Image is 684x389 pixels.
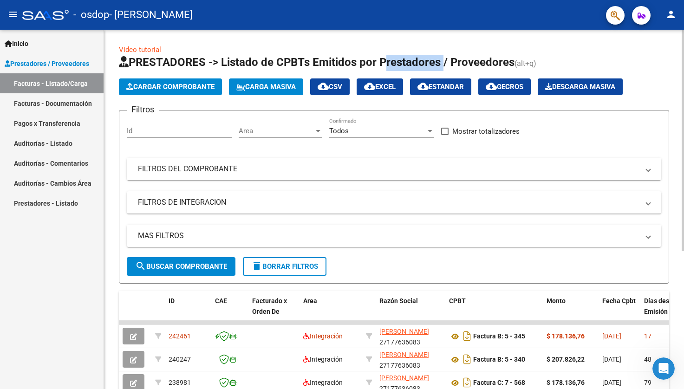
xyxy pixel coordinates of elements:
span: CAE [215,297,227,305]
span: 79 [644,379,651,386]
span: Integración [303,379,343,386]
span: Facturado x Orden De [252,297,287,315]
span: 48 [644,356,651,363]
span: - [PERSON_NAME] [109,5,193,25]
button: EXCEL [357,78,403,95]
button: Buscar Comprobante [127,257,235,276]
mat-icon: search [135,260,146,272]
span: Mostrar totalizadores [452,126,520,137]
mat-icon: cloud_download [318,81,329,92]
button: Gecros [478,78,531,95]
i: Descargar documento [461,352,473,367]
strong: Factura C: 7 - 568 [473,379,525,387]
mat-icon: cloud_download [486,81,497,92]
datatable-header-cell: CAE [211,291,248,332]
strong: Factura B: 5 - 340 [473,356,525,363]
span: Gecros [486,83,523,91]
span: [PERSON_NAME] [379,374,429,382]
strong: $ 207.826,22 [547,356,585,363]
span: ID [169,297,175,305]
mat-icon: cloud_download [417,81,429,92]
span: Todos [329,127,349,135]
datatable-header-cell: ID [165,291,211,332]
mat-icon: delete [251,260,262,272]
datatable-header-cell: CPBT [445,291,543,332]
span: CSV [318,83,342,91]
a: Video tutorial [119,45,161,54]
span: Integración [303,356,343,363]
h3: Filtros [127,103,159,116]
span: EXCEL [364,83,396,91]
button: Borrar Filtros [243,257,326,276]
mat-panel-title: FILTROS DEL COMPROBANTE [138,164,639,174]
datatable-header-cell: Area [300,291,362,332]
span: Buscar Comprobante [135,262,227,271]
button: Descarga Masiva [538,78,623,95]
button: Cargar Comprobante [119,78,222,95]
span: Area [239,127,314,135]
datatable-header-cell: Fecha Cpbt [599,291,640,332]
span: Integración [303,332,343,340]
button: CSV [310,78,350,95]
span: [DATE] [602,379,621,386]
mat-icon: person [665,9,677,20]
div: 27177636083 [379,350,442,369]
span: 17 [644,332,651,340]
mat-expansion-panel-header: MAS FILTROS [127,225,661,247]
span: Razón Social [379,297,418,305]
span: Prestadores / Proveedores [5,58,89,69]
span: Area [303,297,317,305]
span: (alt+q) [515,59,536,68]
mat-icon: menu [7,9,19,20]
span: [PERSON_NAME] [379,351,429,358]
span: PRESTADORES -> Listado de CPBTs Emitidos por Prestadores / Proveedores [119,56,515,69]
span: - osdop [73,5,109,25]
div: 27177636083 [379,326,442,346]
mat-expansion-panel-header: FILTROS DE INTEGRACION [127,191,661,214]
datatable-header-cell: Facturado x Orden De [248,291,300,332]
strong: Factura B: 5 - 345 [473,333,525,340]
span: Estandar [417,83,464,91]
mat-panel-title: MAS FILTROS [138,231,639,241]
span: CPBT [449,297,466,305]
app-download-masive: Descarga masiva de comprobantes (adjuntos) [538,78,623,95]
span: Borrar Filtros [251,262,318,271]
span: 240247 [169,356,191,363]
datatable-header-cell: Monto [543,291,599,332]
strong: $ 178.136,76 [547,332,585,340]
datatable-header-cell: Días desde Emisión [640,291,682,332]
mat-expansion-panel-header: FILTROS DEL COMPROBANTE [127,158,661,180]
span: [DATE] [602,356,621,363]
button: Carga Masiva [229,78,303,95]
span: Cargar Comprobante [126,83,215,91]
span: 238981 [169,379,191,386]
span: Fecha Cpbt [602,297,636,305]
span: Descarga Masiva [545,83,615,91]
mat-icon: cloud_download [364,81,375,92]
datatable-header-cell: Razón Social [376,291,445,332]
button: Estandar [410,78,471,95]
span: 242461 [169,332,191,340]
i: Descargar documento [461,329,473,344]
span: Carga Masiva [236,83,296,91]
span: [PERSON_NAME] [379,328,429,335]
span: Días desde Emisión [644,297,677,315]
mat-panel-title: FILTROS DE INTEGRACION [138,197,639,207]
iframe: Intercom live chat [652,357,675,380]
span: [DATE] [602,332,621,340]
strong: $ 178.136,76 [547,379,585,386]
span: Monto [547,297,566,305]
span: Inicio [5,39,28,49]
